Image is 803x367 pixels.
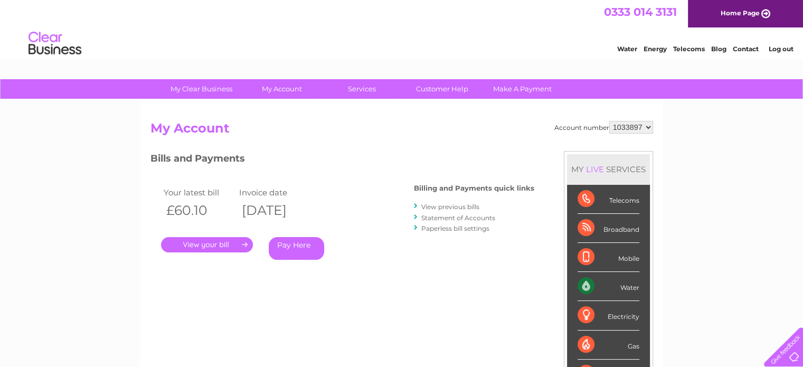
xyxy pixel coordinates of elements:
a: Contact [733,45,759,53]
a: 0333 014 3131 [604,5,677,18]
div: MY SERVICES [567,154,650,184]
a: My Account [238,79,325,99]
a: Pay Here [269,237,324,260]
th: £60.10 [161,200,237,221]
a: Blog [711,45,726,53]
a: Energy [644,45,667,53]
div: Account number [554,121,653,134]
a: My Clear Business [158,79,245,99]
div: Water [578,272,639,301]
h3: Bills and Payments [150,151,534,170]
div: Clear Business is a trading name of Verastar Limited (registered in [GEOGRAPHIC_DATA] No. 3667643... [153,6,651,51]
a: Customer Help [399,79,486,99]
th: [DATE] [237,200,313,221]
div: Electricity [578,301,639,330]
div: Mobile [578,243,639,272]
a: Services [318,79,405,99]
a: Log out [768,45,793,53]
a: View previous bills [421,203,479,211]
div: Gas [578,331,639,360]
h4: Billing and Payments quick links [414,184,534,192]
a: Paperless bill settings [421,224,489,232]
a: . [161,237,253,252]
div: LIVE [584,164,606,174]
h2: My Account [150,121,653,141]
td: Invoice date [237,185,313,200]
a: Telecoms [673,45,705,53]
td: Your latest bill [161,185,237,200]
a: Statement of Accounts [421,214,495,222]
img: logo.png [28,27,82,60]
a: Make A Payment [479,79,566,99]
div: Telecoms [578,185,639,214]
div: Broadband [578,214,639,243]
a: Water [617,45,637,53]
